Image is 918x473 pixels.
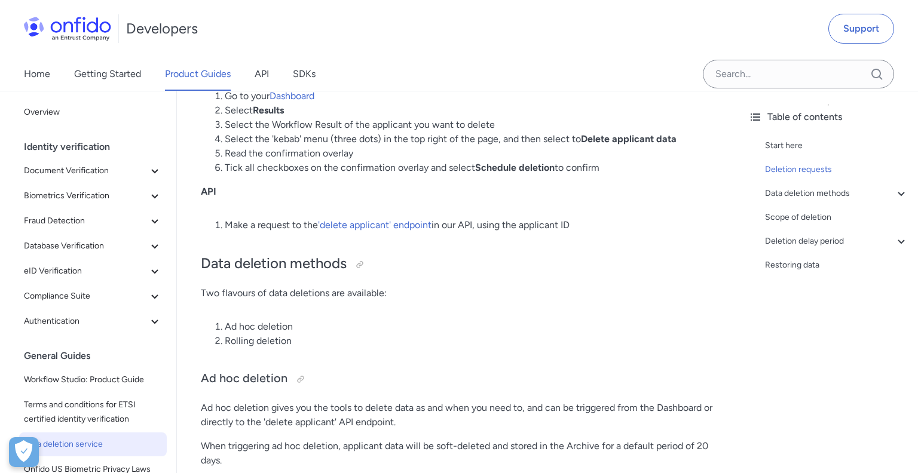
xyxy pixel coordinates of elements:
[201,186,216,197] strong: API
[19,209,167,233] button: Fraud Detection
[24,264,148,278] span: eID Verification
[201,286,715,300] p: Two flavours of data deletions are available:
[24,344,172,368] div: General Guides
[24,398,162,426] span: Terms and conditions for ETSI certified identity verification
[24,135,172,159] div: Identity verification
[126,19,198,38] h1: Developers
[9,437,39,467] button: Open Preferences
[225,334,715,348] li: Rolling deletion
[765,210,908,225] a: Scope of deletion
[581,133,677,145] strong: Delete applicant data
[253,105,284,116] strong: Results
[318,219,432,231] a: 'delete applicant' endpoint
[19,284,167,308] button: Compliance Suite
[225,118,715,132] li: Select the Workflow Result of the applicant you want to delete
[201,439,715,468] p: When triggering ad hoc deletion, applicant data will be soft-deleted and stored in the Archive fo...
[24,189,148,203] span: Biometrics Verification
[225,161,715,175] li: Tick all checkboxes on the confirmation overlay and select to confirm
[24,437,162,451] span: Data deletion service
[293,57,316,91] a: SDKs
[24,373,162,387] span: Workflow Studio: Product Guide
[24,214,148,228] span: Fraud Detection
[19,432,167,456] a: Data deletion service
[24,17,111,41] img: Onfido Logo
[24,164,148,178] span: Document Verification
[19,234,167,258] button: Database Verification
[19,393,167,431] a: Terms and conditions for ETSI certified identity verification
[225,89,715,103] li: Go to your
[828,14,894,44] a: Support
[225,320,715,334] li: Ad hoc deletion
[765,234,908,248] a: Deletion delay period
[165,57,231,91] a: Product Guides
[748,110,908,124] div: Table of contents
[475,162,555,173] strong: Schedule deletion
[765,139,908,153] a: Start here
[201,254,715,274] h2: Data deletion methods
[19,309,167,333] button: Authentication
[9,437,39,467] div: Cookie Preferences
[225,218,715,232] li: Make a request to the in our API, using the applicant ID
[703,60,894,88] input: Onfido search input field
[765,258,908,272] a: Restoring data
[24,57,50,91] a: Home
[19,259,167,283] button: eID Verification
[765,162,908,177] a: Deletion requests
[24,239,148,253] span: Database Verification
[225,146,715,161] li: Read the confirmation overlay
[74,57,141,91] a: Getting Started
[19,368,167,392] a: Workflow Studio: Product Guide
[19,100,167,124] a: Overview
[24,314,148,328] span: Authentication
[201,370,715,389] h3: Ad hoc deletion
[255,57,269,91] a: API
[225,103,715,118] li: Select
[225,132,715,146] li: Select the 'kebab' menu (three dots) in the top right of the page, and then select to
[270,90,314,102] a: Dashboard
[19,159,167,183] button: Document Verification
[24,105,162,119] span: Overview
[765,186,908,201] a: Data deletion methods
[201,401,715,429] p: Ad hoc deletion gives you the tools to delete data as and when you need to, and can be triggered ...
[19,184,167,208] button: Biometrics Verification
[24,289,148,303] span: Compliance Suite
